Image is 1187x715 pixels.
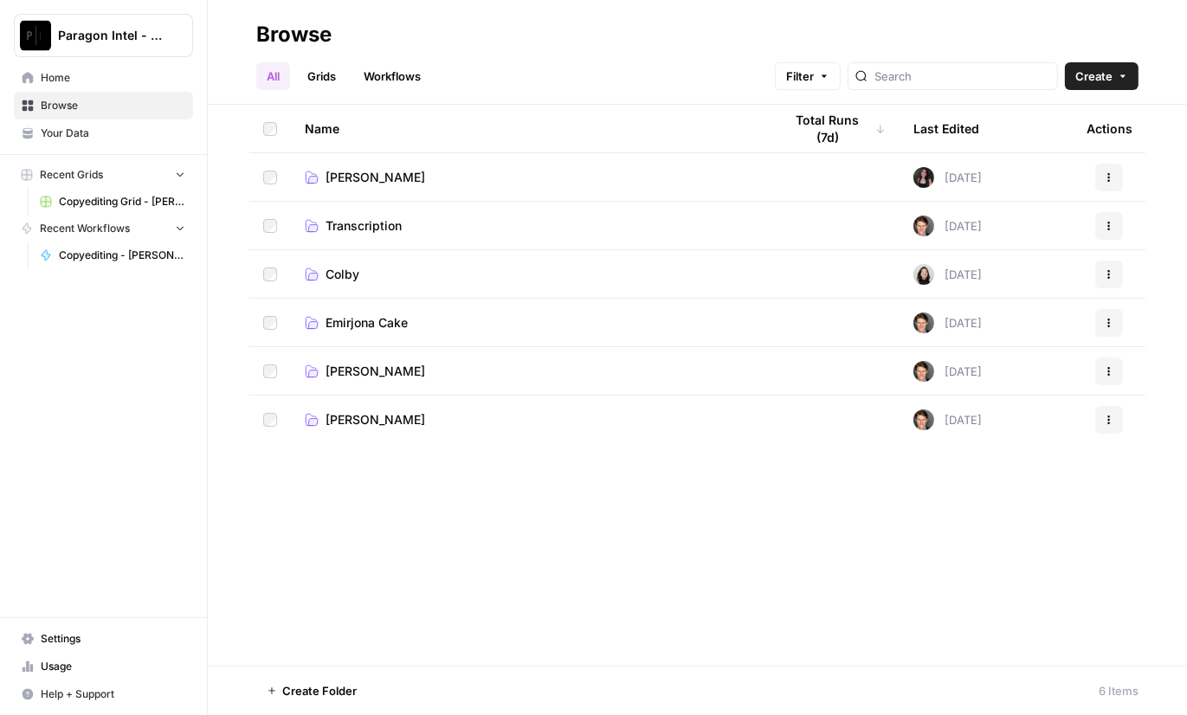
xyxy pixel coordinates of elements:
span: Help + Support [41,686,185,702]
span: Copyediting Grid - [PERSON_NAME] [59,194,185,209]
span: Filter [786,68,814,85]
button: Create Folder [256,677,367,705]
img: qw00ik6ez51o8uf7vgx83yxyzow9 [913,312,934,333]
button: Help + Support [14,680,193,708]
a: Home [14,64,193,92]
img: qw00ik6ez51o8uf7vgx83yxyzow9 [913,361,934,382]
div: [DATE] [913,409,982,430]
a: Browse [14,92,193,119]
img: qw00ik6ez51o8uf7vgx83yxyzow9 [913,216,934,236]
span: [PERSON_NAME] [326,169,425,186]
a: Settings [14,625,193,653]
span: Transcription [326,217,402,235]
div: Actions [1087,105,1132,152]
a: Copyediting - [PERSON_NAME] [32,242,193,269]
span: Create Folder [282,682,357,699]
span: Emirjona Cake [326,314,408,332]
a: Usage [14,653,193,680]
span: Paragon Intel - Copyediting [58,27,163,44]
span: [PERSON_NAME] [326,411,425,428]
img: qw00ik6ez51o8uf7vgx83yxyzow9 [913,409,934,430]
span: [PERSON_NAME] [326,363,425,380]
button: Filter [775,62,841,90]
button: Workspace: Paragon Intel - Copyediting [14,14,193,57]
div: Last Edited [913,105,979,152]
span: Usage [41,659,185,674]
a: Your Data [14,119,193,147]
span: Copyediting - [PERSON_NAME] [59,248,185,263]
img: t5ef5oef8zpw1w4g2xghobes91mw [913,264,934,285]
input: Search [874,68,1050,85]
div: [DATE] [913,216,982,236]
a: All [256,62,290,90]
span: Browse [41,98,185,113]
div: Browse [256,21,332,48]
div: [DATE] [913,361,982,382]
button: Create [1065,62,1139,90]
span: Colby [326,266,359,283]
div: 6 Items [1099,682,1139,699]
div: [DATE] [913,167,982,188]
div: Total Runs (7d) [784,105,886,152]
img: Paragon Intel - Copyediting Logo [20,20,51,51]
span: Your Data [41,126,185,141]
a: Copyediting Grid - [PERSON_NAME] [32,188,193,216]
a: [PERSON_NAME] [305,411,756,428]
span: Create [1075,68,1113,85]
span: Settings [41,631,185,647]
a: [PERSON_NAME] [305,169,756,186]
span: Home [41,70,185,86]
span: Recent Grids [40,167,103,183]
button: Recent Grids [14,162,193,188]
div: [DATE] [913,264,982,285]
a: Transcription [305,217,756,235]
span: Recent Workflows [40,221,130,236]
a: Grids [297,62,346,90]
a: [PERSON_NAME] [305,363,756,380]
img: 5nlru5lqams5xbrbfyykk2kep4hl [913,167,934,188]
a: Workflows [353,62,431,90]
button: Recent Workflows [14,216,193,242]
div: Name [305,105,756,152]
a: Colby [305,266,756,283]
a: Emirjona Cake [305,314,756,332]
div: [DATE] [913,312,982,333]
